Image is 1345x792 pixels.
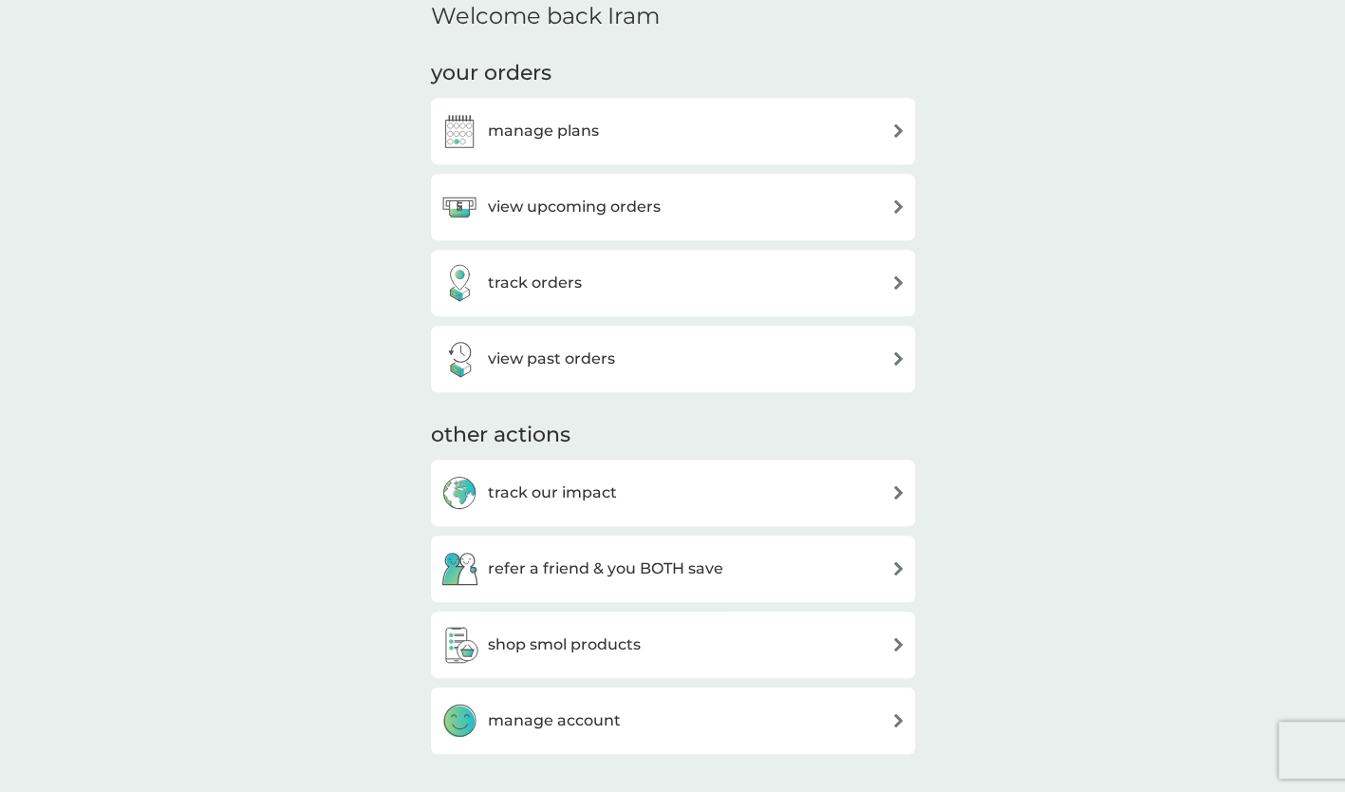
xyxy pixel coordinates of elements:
[488,708,621,733] h3: manage account
[431,3,660,30] h2: Welcome back Iram
[431,421,570,450] h3: other actions
[488,271,582,295] h3: track orders
[431,59,551,88] h3: your orders
[488,632,641,657] h3: shop smol products
[488,556,723,581] h3: refer a friend & you BOTH save
[488,195,661,219] h3: view upcoming orders
[891,351,906,366] img: arrow right
[488,347,615,371] h3: view past orders
[891,199,906,214] img: arrow right
[891,637,906,651] img: arrow right
[891,275,906,290] img: arrow right
[891,561,906,575] img: arrow right
[891,485,906,500] img: arrow right
[891,123,906,138] img: arrow right
[488,481,617,505] h3: track our impact
[488,119,599,143] h3: manage plans
[891,713,906,727] img: arrow right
